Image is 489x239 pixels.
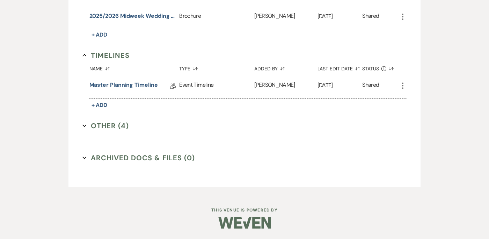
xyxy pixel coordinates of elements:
[318,61,363,74] button: Last Edit Date
[82,153,195,163] button: Archived Docs & Files (0)
[89,81,158,92] a: Master Planning Timeline
[362,12,379,21] div: Shared
[254,61,317,74] button: Added By
[362,81,379,92] div: Shared
[254,5,317,28] div: [PERSON_NAME]
[318,12,363,21] p: [DATE]
[89,12,177,20] button: 2025/2026 Midweek Wedding PDF
[362,66,379,71] span: Status
[179,74,254,98] div: Event Timeline
[89,30,110,40] button: + Add
[218,210,271,235] img: Weven Logo
[179,61,254,74] button: Type
[179,5,254,28] div: Brochure
[89,100,110,110] button: + Add
[89,61,180,74] button: Name
[318,81,363,90] p: [DATE]
[254,74,317,98] div: [PERSON_NAME]
[92,31,108,38] span: + Add
[82,121,129,131] button: Other (4)
[92,101,108,109] span: + Add
[82,50,130,61] button: Timelines
[362,61,398,74] button: Status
